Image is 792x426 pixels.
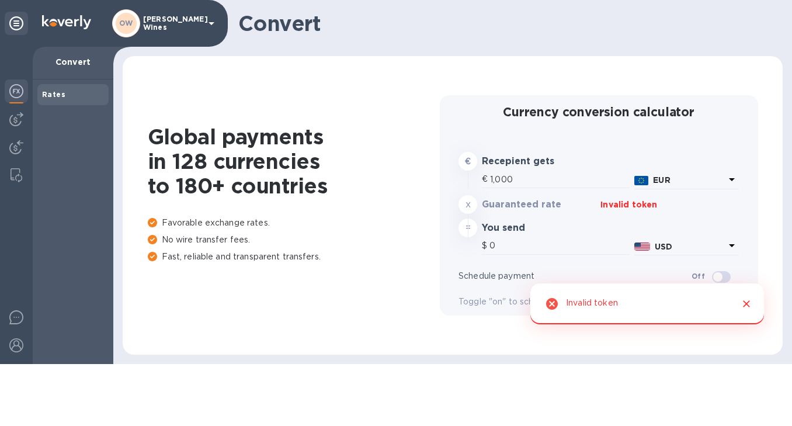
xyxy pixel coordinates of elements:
h3: Guaranteed rate [482,199,596,210]
div: € [482,171,490,188]
p: No wire transfer fees. [148,234,440,246]
b: Off [692,272,705,280]
b: EUR [653,175,670,185]
h1: Global payments in 128 currencies to 180+ countries [148,124,440,198]
div: Unpin categories [5,12,28,35]
b: USD [655,242,672,251]
h2: Currency conversion calculator [458,105,739,119]
input: Amount [490,171,630,188]
b: Rates [42,90,65,99]
p: Favorable exchange rates. [148,217,440,229]
img: USD [634,243,650,251]
img: Logo [42,15,91,29]
h1: Convert [238,11,773,36]
button: Close [739,296,754,311]
p: Schedule payment [458,270,692,282]
div: x [458,195,477,214]
p: Convert [42,56,104,68]
div: = [458,219,477,237]
img: Foreign exchange [9,84,23,98]
div: $ [482,237,489,255]
input: Amount [489,237,630,255]
p: Invalid token [600,199,657,210]
strong: € [465,157,471,166]
h3: You send [482,223,596,234]
b: OW [119,19,133,27]
div: Invalid token [566,293,618,315]
h3: Recepient gets [482,156,596,167]
p: Toggle "on" to schedule a payment for a future date. [458,296,739,308]
p: [PERSON_NAME] Wines [143,15,202,32]
p: Fast, reliable and transparent transfers. [148,251,440,263]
